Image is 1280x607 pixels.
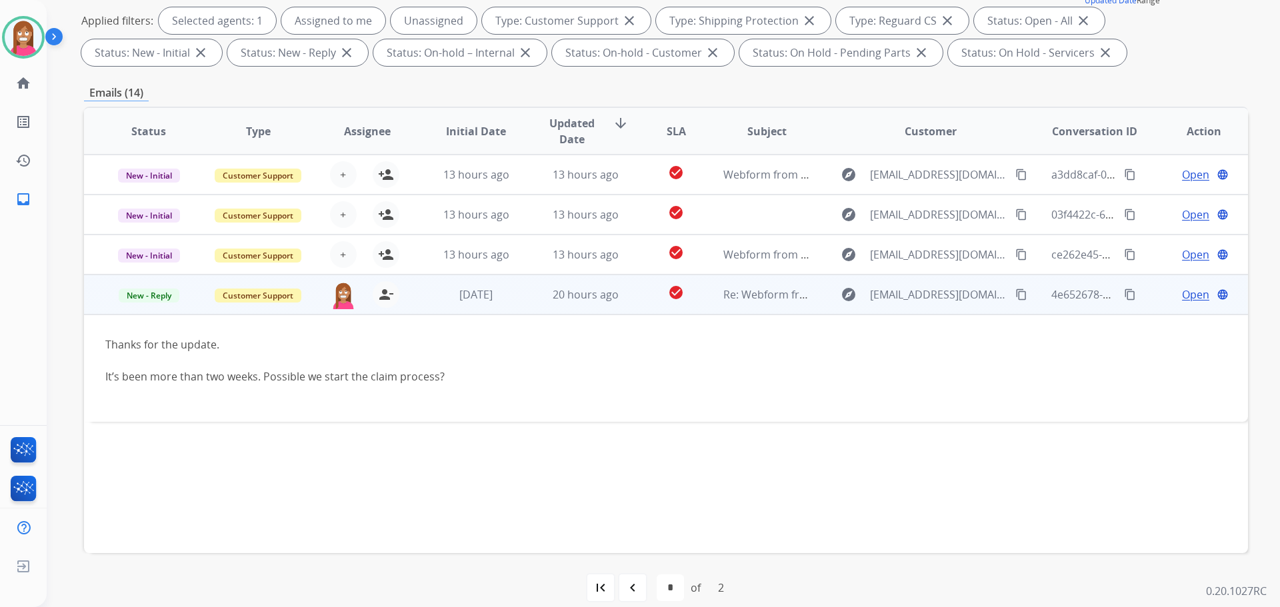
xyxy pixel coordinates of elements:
span: [EMAIL_ADDRESS][DOMAIN_NAME] [870,247,1007,263]
mat-icon: explore [841,247,857,263]
span: 13 hours ago [553,207,619,222]
mat-icon: check_circle [668,205,684,221]
span: [EMAIL_ADDRESS][DOMAIN_NAME] [870,207,1007,223]
div: Assigned to me [281,7,385,34]
mat-icon: close [517,45,533,61]
span: Re: Webform from [EMAIL_ADDRESS][DOMAIN_NAME] on [DATE] [723,287,1043,302]
mat-icon: person_remove [378,287,394,303]
mat-icon: language [1217,169,1229,181]
div: of [691,580,701,596]
div: Unassigned [391,7,477,34]
span: 20 hours ago [553,287,619,302]
mat-icon: language [1217,249,1229,261]
mat-icon: content_copy [1015,169,1027,181]
span: 03f4422c-660b-43b4-8a61-43293cf21e0c [1051,207,1251,222]
mat-icon: content_copy [1015,209,1027,221]
span: Status [131,123,166,139]
mat-icon: person_add [378,247,394,263]
mat-icon: content_copy [1015,249,1027,261]
div: 2 [707,574,735,601]
span: a3dd8caf-0cc8-4880-9286-7dce70690324 [1051,167,1253,182]
mat-icon: close [621,13,637,29]
span: + [340,247,346,263]
mat-icon: content_copy [1124,249,1136,261]
mat-icon: person_add [378,167,394,183]
span: Webform from [EMAIL_ADDRESS][DOMAIN_NAME] on [DATE] [723,247,1025,262]
span: 13 hours ago [443,207,509,222]
span: Subject [747,123,787,139]
span: Open [1182,167,1209,183]
span: Customer Support [215,249,301,263]
span: Assignee [344,123,391,139]
span: 4e652678-59d3-4796-ad31-4e27d4f1b799 [1051,287,1257,302]
mat-icon: inbox [15,191,31,207]
mat-icon: explore [841,207,857,223]
span: [EMAIL_ADDRESS][DOMAIN_NAME] [870,167,1007,183]
mat-icon: content_copy [1124,209,1136,221]
div: Thanks for the update. [105,336,1009,352]
span: ce262e45-d106-4eff-9a25-23365e0e1477 [1051,247,1252,262]
mat-icon: check_circle [668,165,684,181]
span: Customer Support [215,169,301,183]
mat-icon: explore [841,167,857,183]
div: It’s been more than two weeks. Possible we start the claim process? [105,368,1009,384]
mat-icon: language [1217,209,1229,221]
mat-icon: content_copy [1015,289,1027,301]
div: Status: Open - All [974,7,1105,34]
div: Type: Shipping Protection [656,7,831,34]
div: Status: On-hold - Customer [552,39,734,66]
mat-icon: check_circle [668,245,684,261]
span: Customer Support [215,209,301,223]
span: New - Initial [118,169,180,183]
span: Updated Date [542,115,603,147]
mat-icon: list_alt [15,114,31,130]
span: [DATE] [459,287,493,302]
div: Status: New - Initial [81,39,222,66]
mat-icon: content_copy [1124,289,1136,301]
button: + [330,201,357,228]
mat-icon: close [939,13,955,29]
img: avatar [5,19,42,56]
span: New - Initial [118,249,180,263]
span: New - Reply [119,289,179,303]
span: New - Initial [118,209,180,223]
img: agent-avatar [330,281,357,309]
span: Open [1182,287,1209,303]
div: Status: On Hold - Servicers [948,39,1127,66]
span: 13 hours ago [553,247,619,262]
mat-icon: history [15,153,31,169]
mat-icon: first_page [593,580,609,596]
mat-icon: arrow_downward [613,115,629,131]
span: 13 hours ago [443,247,509,262]
mat-icon: close [339,45,355,61]
div: Type: Reguard CS [836,7,969,34]
div: Status: New - Reply [227,39,368,66]
mat-icon: navigate_before [625,580,641,596]
mat-icon: close [193,45,209,61]
span: SLA [667,123,686,139]
mat-icon: close [1075,13,1091,29]
mat-icon: content_copy [1124,169,1136,181]
mat-icon: close [913,45,929,61]
span: 13 hours ago [553,167,619,182]
mat-icon: explore [841,287,857,303]
span: Type [246,123,271,139]
span: Open [1182,247,1209,263]
div: Selected agents: 1 [159,7,276,34]
span: + [340,207,346,223]
div: Type: Customer Support [482,7,651,34]
p: Applied filters: [81,13,153,29]
button: + [330,241,357,268]
p: Emails (14) [84,85,149,101]
span: [EMAIL_ADDRESS][DOMAIN_NAME] [870,287,1007,303]
th: Action [1139,108,1248,155]
span: Webform from [EMAIL_ADDRESS][DOMAIN_NAME] on [DATE] [723,167,1025,182]
span: Customer Support [215,289,301,303]
mat-icon: home [15,75,31,91]
mat-icon: person_add [378,207,394,223]
div: Status: On-hold – Internal [373,39,547,66]
span: + [340,167,346,183]
mat-icon: close [801,13,817,29]
button: + [330,161,357,188]
span: Open [1182,207,1209,223]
